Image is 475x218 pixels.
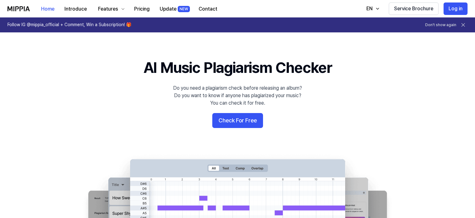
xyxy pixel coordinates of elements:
div: Features [97,5,119,13]
button: Pricing [129,3,155,15]
button: Features [92,3,129,15]
div: EN [365,5,374,12]
button: Don't show again [425,22,456,28]
button: EN [360,2,384,15]
a: Home [36,0,59,17]
a: UpdateNEW [155,0,194,17]
button: Service Brochure [389,2,439,15]
button: Introduce [59,3,92,15]
button: Log in [444,2,468,15]
button: Contact [194,3,222,15]
div: NEW [178,6,190,12]
button: Home [36,3,59,15]
h1: AI Music Plagiarism Checker [143,57,332,78]
button: UpdateNEW [155,3,194,15]
button: Check For Free [212,113,263,128]
img: logo [7,6,30,11]
div: Do you need a plagiarism check before releasing an album? Do you want to know if anyone has plagi... [173,84,302,107]
h1: Follow IG @mippia_official + Comment, Win a Subscription! 🎁 [7,22,131,28]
